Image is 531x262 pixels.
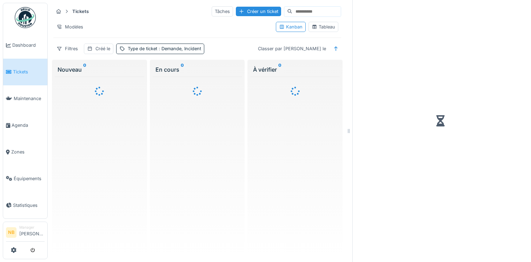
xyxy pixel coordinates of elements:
li: NB [6,227,16,238]
div: À vérifier [253,65,337,74]
span: Dashboard [12,42,45,48]
span: Zones [11,149,45,155]
a: Équipements [3,165,47,192]
span: Tickets [13,68,45,75]
sup: 0 [83,65,86,74]
span: Agenda [12,122,45,129]
a: Agenda [3,112,47,139]
a: NB Manager[PERSON_NAME] [6,225,45,242]
img: Badge_color-CXgf-gQk.svg [15,7,36,28]
div: En cours [155,65,239,74]
a: Maintenance [3,85,47,112]
div: Type de ticket [128,45,201,52]
span: Statistiques [13,202,45,209]
div: Créer un ticket [236,7,281,16]
sup: 0 [278,65,281,74]
li: [PERSON_NAME] [19,225,45,240]
a: Tickets [3,59,47,85]
span: Équipements [14,175,45,182]
a: Zones [3,139,47,165]
a: Statistiques [3,192,47,218]
div: Créé le [95,45,110,52]
div: Nouveau [58,65,141,74]
a: Dashboard [3,32,47,59]
div: Tableau [312,24,335,30]
span: Maintenance [14,95,45,102]
div: Tâches [212,6,233,17]
div: Classer par [PERSON_NAME] le [255,44,329,54]
strong: Tickets [69,8,92,15]
div: Manager [19,225,45,230]
sup: 0 [181,65,184,74]
div: Modèles [53,22,86,32]
div: Kanban [279,24,303,30]
span: : Demande, Incident [157,46,201,51]
div: Filtres [53,44,81,54]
